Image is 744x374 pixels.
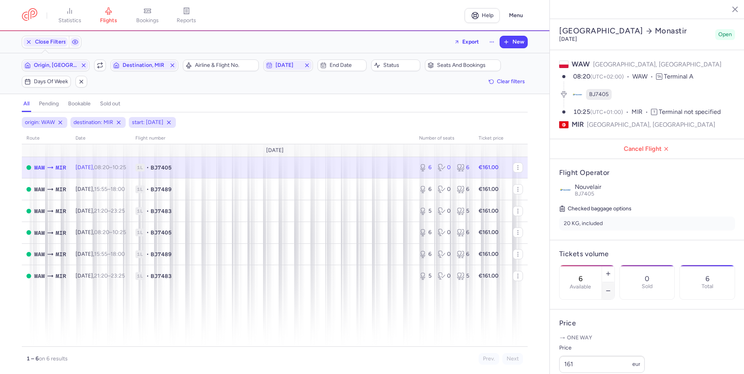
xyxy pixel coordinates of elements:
span: Days of week [34,79,68,85]
strong: €161.00 [479,229,498,236]
time: 23:25 [111,273,125,279]
h4: Flight Operator [559,168,735,177]
span: Frederic Chopin, Warsaw, Poland [34,163,45,172]
time: 21:20 [94,273,108,279]
span: 1L [135,272,145,280]
span: [DATE], [75,208,125,214]
span: BJ7489 [151,250,172,258]
th: Ticket price [474,133,508,144]
time: 23:25 [111,208,125,214]
span: Help [482,12,493,18]
time: [DATE] [559,36,577,42]
span: – [94,208,125,214]
span: destination: MIR [74,119,113,126]
button: Close Filters [22,36,69,48]
time: 10:25 [112,229,126,236]
li: 20 KG, included [559,217,735,231]
span: [DATE], [75,186,125,192]
div: 5 [419,207,432,215]
span: 1L [135,207,145,215]
figure: BJ airline logo [572,89,583,100]
time: 15:55 [94,251,107,257]
a: CitizenPlane red outlined logo [22,8,37,23]
h4: bookable [68,100,91,107]
span: BJ7405 [151,229,172,236]
div: 0 [438,164,450,171]
time: 18:00 [111,251,125,257]
span: Airline & Flight No. [195,62,256,68]
a: statistics [50,7,89,24]
span: flights [100,17,117,24]
span: MIR [572,120,584,129]
span: statistics [58,17,81,24]
div: 6 [457,164,469,171]
span: MIR [632,108,651,117]
h2: [GEOGRAPHIC_DATA] Monastir [559,26,712,36]
span: BJ7489 [151,185,172,193]
span: • [146,272,149,280]
span: TA [656,73,662,80]
span: Export [462,39,479,45]
span: Frederic Chopin, Warsaw, Poland [34,229,45,237]
span: origin: WAW [25,119,55,126]
div: 6 [419,164,432,171]
span: Frederic Chopin, Warsaw, Poland [34,207,45,215]
th: Flight number [131,133,414,144]
span: Terminal A [664,73,693,80]
span: BJ7483 [151,207,172,215]
strong: €161.00 [479,208,498,214]
p: One way [559,334,735,342]
span: – [94,164,126,171]
span: 1L [135,185,145,193]
a: bookings [128,7,167,24]
span: MIR [56,250,66,259]
span: Clear filters [497,79,525,84]
p: Sold [642,283,653,290]
button: Clear filters [486,76,528,87]
span: • [146,185,149,193]
span: start: [DATE] [132,119,163,126]
button: New [500,36,527,48]
span: MIR [56,229,66,237]
th: route [22,133,71,144]
div: 5 [457,207,469,215]
strong: €161.00 [479,186,498,192]
time: 21:20 [94,208,108,214]
span: • [146,229,149,236]
button: [DATE] [263,59,312,71]
a: Help [465,8,500,23]
button: Status [371,59,420,71]
button: Origin, [GEOGRAPHIC_DATA] [22,59,89,71]
a: flights [89,7,128,24]
span: WAW [632,72,656,81]
span: eur [632,361,640,367]
span: • [146,164,149,171]
div: 0 [438,272,450,280]
div: 5 [457,272,469,280]
span: – [94,251,125,257]
time: 15:55 [94,186,107,192]
span: Open [718,31,732,38]
span: on 6 results [39,355,68,362]
span: WAW [34,250,45,259]
button: Seats and bookings [425,59,501,71]
span: [DATE], [75,273,125,279]
time: 08:20 [94,229,109,236]
button: Prev. [479,353,499,365]
span: [DATE], [75,251,125,257]
span: – [94,229,126,236]
span: [GEOGRAPHIC_DATA], [GEOGRAPHIC_DATA] [587,120,715,129]
span: [DATE], [75,229,126,236]
span: OPEN [26,209,31,213]
span: Habib Bourguiba, Monastir, Tunisia [56,185,66,194]
span: reports [177,17,196,24]
input: --- [559,356,645,373]
span: [DATE] [275,62,300,68]
h5: Checked baggage options [559,204,735,213]
span: Seats and bookings [437,62,498,68]
button: Airline & Flight No. [183,59,259,71]
h4: pending [39,100,59,107]
span: (UTC+01:00) [590,109,623,115]
span: WAW [572,60,590,68]
th: date [71,133,131,144]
